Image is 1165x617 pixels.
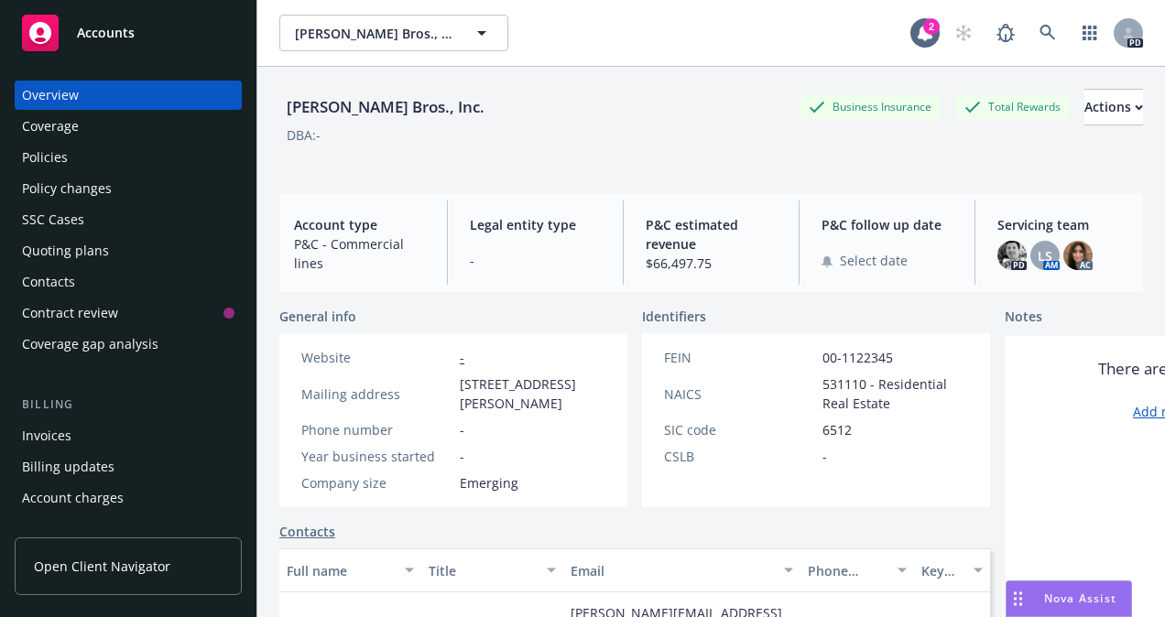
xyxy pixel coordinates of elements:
[923,18,940,35] div: 2
[822,420,852,439] span: 6512
[287,125,321,145] div: DBA: -
[460,374,605,413] span: [STREET_ADDRESS][PERSON_NAME]
[22,143,68,172] div: Policies
[664,447,815,466] div: CSLB
[1007,581,1029,616] div: Drag to move
[22,452,114,482] div: Billing updates
[646,254,777,273] span: $66,497.75
[822,215,953,234] span: P&C follow up date
[563,548,800,592] button: Email
[22,81,79,110] div: Overview
[15,236,242,265] a: Quoting plans
[15,452,242,482] a: Billing updates
[664,384,815,404] div: NAICS
[664,420,815,439] div: SIC code
[822,447,827,466] span: -
[429,561,536,580] div: Title
[15,483,242,513] a: Account charges
[460,447,464,466] span: -
[15,81,242,110] a: Overview
[279,548,421,592] button: Full name
[1084,89,1143,125] button: Actions
[15,112,242,141] a: Coverage
[15,205,242,234] a: SSC Cases
[15,421,242,450] a: Invoices
[997,215,1128,234] span: Servicing team
[15,143,242,172] a: Policies
[22,421,71,450] div: Invoices
[1044,590,1116,606] span: Nova Assist
[470,251,601,270] span: -
[15,267,242,297] a: Contacts
[1063,241,1093,270] img: photo
[571,561,773,580] div: Email
[460,473,518,493] span: Emerging
[987,15,1024,51] a: Report a Bug
[840,251,908,270] span: Select date
[279,15,508,51] button: [PERSON_NAME] Bros., Inc.
[301,473,452,493] div: Company size
[470,215,601,234] span: Legal entity type
[279,522,335,541] a: Contacts
[22,267,75,297] div: Contacts
[22,236,109,265] div: Quoting plans
[822,348,893,367] span: 00-1122345
[15,174,242,203] a: Policy changes
[421,548,563,592] button: Title
[460,349,464,366] a: -
[22,112,79,141] div: Coverage
[22,205,84,234] div: SSC Cases
[294,215,425,234] span: Account type
[15,514,242,544] a: Installment plans
[287,561,394,580] div: Full name
[997,241,1027,270] img: photo
[301,384,452,404] div: Mailing address
[15,7,242,59] a: Accounts
[22,174,112,203] div: Policy changes
[22,298,118,328] div: Contract review
[15,330,242,359] a: Coverage gap analysis
[646,215,777,254] span: P&C estimated revenue
[15,298,242,328] a: Contract review
[1038,246,1052,265] span: LS
[1006,580,1132,617] button: Nova Assist
[301,348,452,367] div: Website
[15,395,242,414] div: Billing
[800,95,941,118] div: Business Insurance
[34,557,170,576] span: Open Client Navigator
[945,15,982,51] a: Start snowing
[955,95,1070,118] div: Total Rewards
[460,420,464,439] span: -
[22,330,158,359] div: Coverage gap analysis
[800,548,914,592] button: Phone number
[808,561,887,580] div: Phone number
[1005,307,1042,329] span: Notes
[1029,15,1066,51] a: Search
[279,307,356,326] span: General info
[77,26,135,40] span: Accounts
[294,234,425,273] span: P&C - Commercial lines
[301,420,452,439] div: Phone number
[822,374,968,413] span: 531110 - Residential Real Estate
[279,95,492,119] div: [PERSON_NAME] Bros., Inc.
[1072,15,1108,51] a: Switch app
[664,348,815,367] div: FEIN
[914,548,990,592] button: Key contact
[22,483,124,513] div: Account charges
[921,561,963,580] div: Key contact
[642,307,706,326] span: Identifiers
[301,447,452,466] div: Year business started
[22,514,129,544] div: Installment plans
[1084,90,1143,124] div: Actions
[295,24,453,43] span: [PERSON_NAME] Bros., Inc.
